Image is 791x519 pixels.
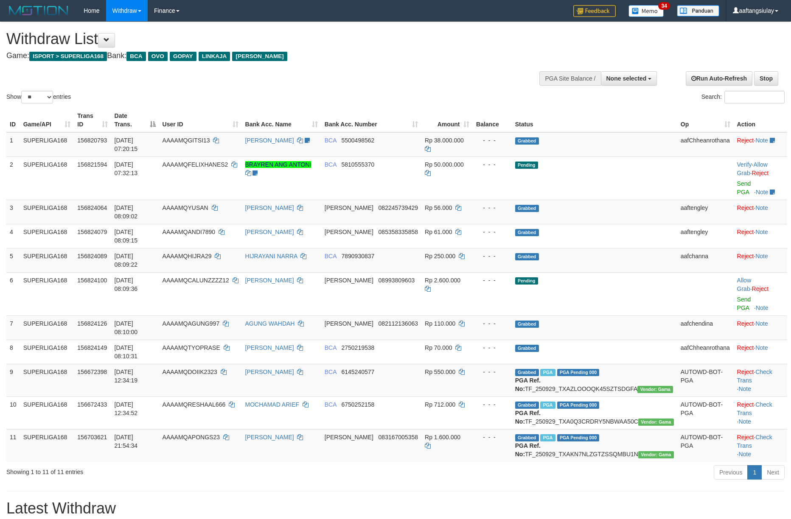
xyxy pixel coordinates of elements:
a: Run Auto-Refresh [686,71,752,86]
td: 1 [6,132,20,157]
span: BCA [325,137,337,144]
span: [DATE] 08:09:02 [115,204,138,220]
td: · [734,248,787,272]
span: Grabbed [515,229,539,236]
th: Op: activate to sort column ascending [677,108,734,132]
span: [PERSON_NAME] [325,434,373,441]
img: panduan.png [677,5,719,17]
span: AAAAMQTYOPRASE [163,344,220,351]
td: AUTOWD-BOT-PGA [677,364,734,396]
td: SUPERLIGA168 [20,272,74,315]
a: Note [738,418,751,425]
th: Game/API: activate to sort column ascending [20,108,74,132]
td: aafChheanrothana [677,132,734,157]
h1: Withdraw List [6,31,519,47]
span: BCA [325,344,337,351]
span: Rp 38.000.000 [425,137,464,144]
div: - - - [476,252,508,260]
a: Check Trans [737,368,772,384]
a: Note [756,189,769,195]
div: - - - [476,136,508,145]
span: Grabbed [515,137,539,145]
b: PGA Ref. No: [515,410,541,425]
a: Send PGA [737,180,751,195]
span: [PERSON_NAME] [325,204,373,211]
td: · [734,132,787,157]
td: SUPERLIGA168 [20,200,74,224]
span: GOPAY [170,52,196,61]
td: SUPERLIGA168 [20,364,74,396]
span: Vendor URL: https://trx31.1velocity.biz [637,386,673,393]
div: - - - [476,228,508,236]
span: BCA [325,401,337,408]
div: - - - [476,368,508,376]
span: 156824149 [77,344,107,351]
a: Check Trans [737,401,772,416]
a: MOCHAMAD ARIEF [245,401,300,408]
span: Rp 2.600.000 [425,277,460,284]
a: Note [755,344,768,351]
span: Copy 083167005358 to clipboard [379,434,418,441]
span: Vendor URL: https://trx31.1velocity.biz [638,419,674,426]
a: Previous [714,465,748,480]
span: [DATE] 08:10:31 [115,344,138,360]
span: [PERSON_NAME] [232,52,287,61]
span: Rp 70.000 [425,344,452,351]
span: 156824064 [77,204,107,211]
span: Pending [515,277,538,285]
a: [PERSON_NAME] [245,434,294,441]
th: Action [734,108,787,132]
span: 34 [658,2,670,10]
span: AAAAMQAGUNG997 [163,320,220,327]
a: [PERSON_NAME] [245,277,294,284]
span: [DATE] 07:32:13 [115,161,138,176]
h4: Game: Bank: [6,52,519,60]
a: Reject [737,253,754,259]
span: AAAAMQGITSI13 [163,137,210,144]
span: Marked by aafsoycanthlai [540,402,555,409]
span: Grabbed [515,369,539,376]
span: Rp 1.600.000 [425,434,460,441]
b: PGA Ref. No: [515,377,541,392]
td: 7 [6,315,20,340]
td: · · [734,364,787,396]
td: AUTOWD-BOT-PGA [677,429,734,462]
td: SUPERLIGA168 [20,132,74,157]
td: TF_250929_TXAKN7NLZGTZSSQMBU1N [512,429,677,462]
span: Grabbed [515,253,539,260]
span: Copy 6750252158 to clipboard [341,401,374,408]
span: Rp 110.000 [425,320,455,327]
a: Reject [752,285,769,292]
select: Showentries [21,91,53,103]
span: LINKAJA [199,52,230,61]
span: [DATE] 08:09:36 [115,277,138,292]
a: Next [761,465,785,480]
td: 2 [6,156,20,200]
th: Status [512,108,677,132]
span: AAAAMQDOIIK2323 [163,368,217,375]
span: [DATE] 12:34:52 [115,401,138,416]
td: 5 [6,248,20,272]
a: AGUNG WAHDAH [245,320,295,327]
span: Rp 250.000 [425,253,455,259]
span: Copy 085358335858 to clipboard [379,229,418,235]
td: SUPERLIGA168 [20,396,74,429]
a: BRAYREN ANG ANTONI [245,161,311,168]
td: SUPERLIGA168 [20,429,74,462]
a: Note [738,385,751,392]
a: Check Trans [737,434,772,449]
span: [PERSON_NAME] [325,229,373,235]
td: 9 [6,364,20,396]
span: AAAAMQANDI7890 [163,229,216,235]
a: Note [755,204,768,211]
span: 156821594 [77,161,107,168]
label: Search: [701,91,785,103]
span: Copy 6145240577 to clipboard [341,368,374,375]
img: MOTION_logo.png [6,4,71,17]
span: 156824089 [77,253,107,259]
span: OVO [148,52,168,61]
td: · · [734,429,787,462]
span: Copy 7890930837 to clipboard [341,253,374,259]
td: 4 [6,224,20,248]
span: AAAAMQAPONGS23 [163,434,220,441]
